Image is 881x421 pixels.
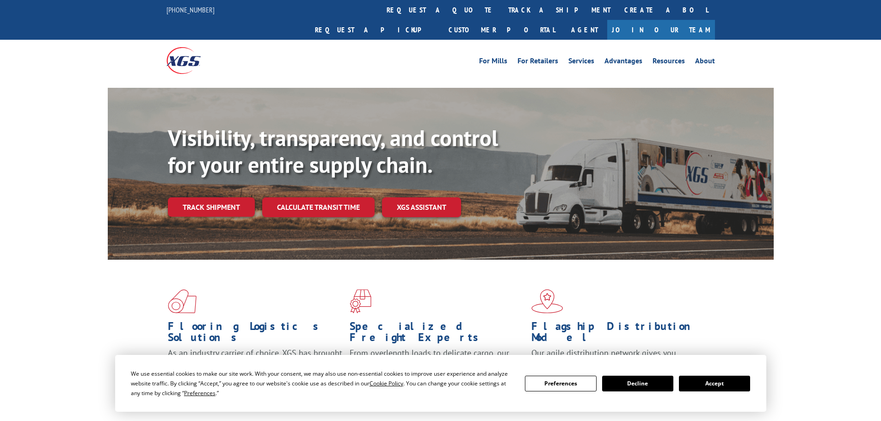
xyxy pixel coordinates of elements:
[168,123,498,179] b: Visibility, transparency, and control for your entire supply chain.
[262,197,375,217] a: Calculate transit time
[653,57,685,67] a: Resources
[695,57,715,67] a: About
[168,289,197,313] img: xgs-icon-total-supply-chain-intelligence-red
[525,376,596,391] button: Preferences
[350,348,524,389] p: From overlength loads to delicate cargo, our experienced staff knows the best way to move your fr...
[166,5,215,14] a: [PHONE_NUMBER]
[479,57,507,67] a: For Mills
[531,321,706,348] h1: Flagship Distribution Model
[568,57,594,67] a: Services
[531,289,563,313] img: xgs-icon-flagship-distribution-model-red
[518,57,558,67] a: For Retailers
[168,197,255,217] a: Track shipment
[679,376,750,391] button: Accept
[531,348,702,369] span: Our agile distribution network gives you nationwide inventory management on demand.
[382,197,461,217] a: XGS ASSISTANT
[442,20,562,40] a: Customer Portal
[602,376,673,391] button: Decline
[115,355,766,412] div: Cookie Consent Prompt
[607,20,715,40] a: Join Our Team
[168,321,343,348] h1: Flooring Logistics Solutions
[562,20,607,40] a: Agent
[168,348,342,380] span: As an industry carrier of choice, XGS has brought innovation and dedication to flooring logistics...
[350,289,371,313] img: xgs-icon-focused-on-flooring-red
[131,369,514,398] div: We use essential cookies to make our site work. With your consent, we may also use non-essential ...
[308,20,442,40] a: Request a pickup
[350,321,524,348] h1: Specialized Freight Experts
[370,379,403,387] span: Cookie Policy
[184,389,216,397] span: Preferences
[604,57,642,67] a: Advantages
